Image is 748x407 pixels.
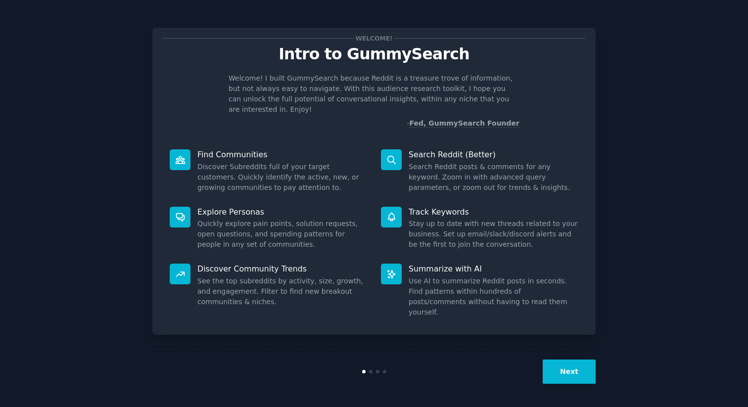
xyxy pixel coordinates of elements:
p: Track Keywords [409,207,578,217]
span: Welcome! [354,33,394,44]
p: Discover Community Trends [197,264,367,274]
a: Fed, GummySearch Founder [409,119,519,128]
dd: Use AI to summarize Reddit posts in seconds. Find patterns within hundreds of posts/comments with... [409,276,578,317]
p: Search Reddit (Better) [409,149,578,160]
p: Find Communities [197,149,367,160]
p: Intro to GummySearch [163,45,585,63]
p: Explore Personas [197,207,367,217]
div: - [407,118,519,129]
p: Summarize with AI [409,264,578,274]
dd: Quickly explore pain points, solution requests, open questions, and spending patterns for people ... [197,219,367,250]
dd: Discover Subreddits full of your target customers. Quickly identify the active, new, or growing c... [197,162,367,193]
dd: See the top subreddits by activity, size, growth, and engagement. Filter to find new breakout com... [197,276,367,307]
button: Next [543,360,596,384]
p: Welcome! I built GummySearch because Reddit is a treasure trove of information, but not always ea... [229,73,519,115]
dd: Stay up to date with new threads related to your business. Set up email/slack/discord alerts and ... [409,219,578,250]
dd: Search Reddit posts & comments for any keyword. Zoom in with advanced query parameters, or zoom o... [409,162,578,193]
